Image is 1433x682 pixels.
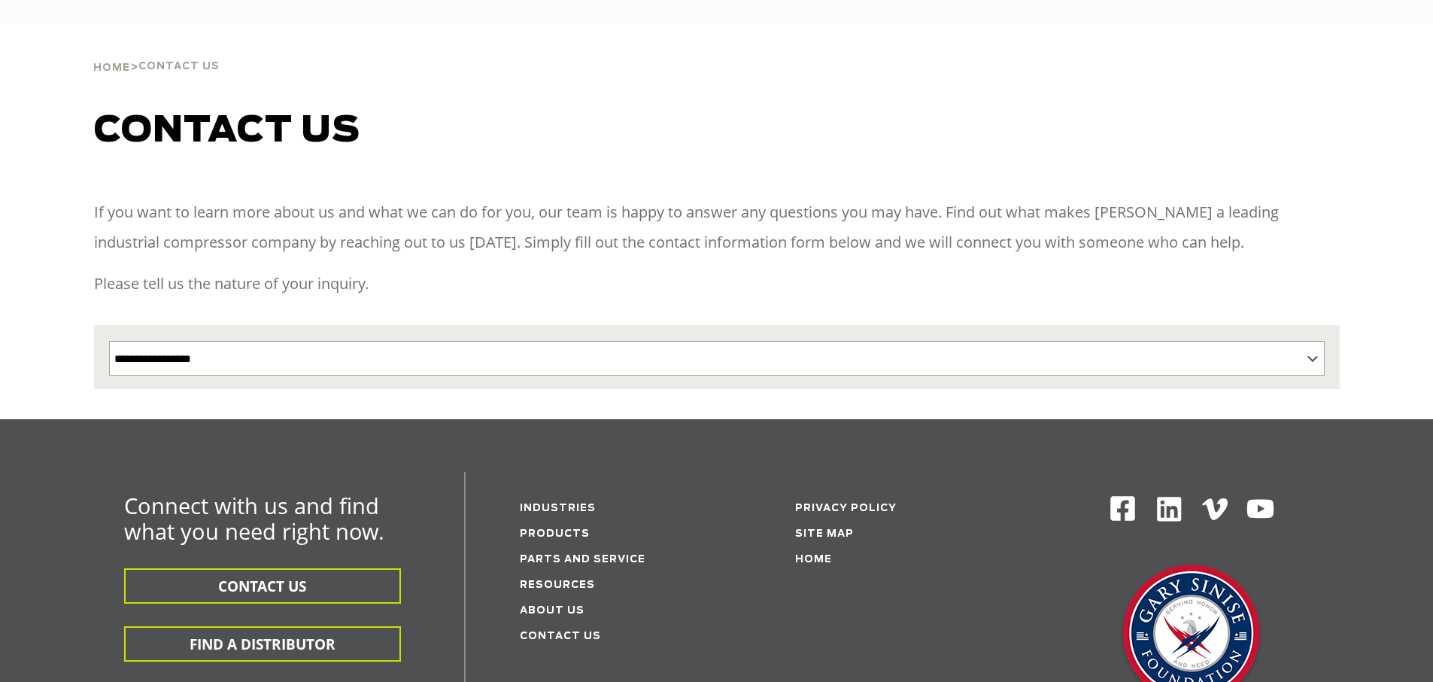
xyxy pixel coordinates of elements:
[93,63,130,73] span: Home
[124,491,384,546] span: Connect with us and find what you need right now.
[520,529,590,539] a: Products
[795,555,832,565] a: Home
[1202,498,1228,520] img: Vimeo
[520,555,645,565] a: Parts and service
[520,580,595,590] a: Resources
[795,529,854,539] a: Site Map
[94,269,1340,299] p: Please tell us the nature of your inquiry.
[93,60,130,74] a: Home
[94,113,360,149] span: Contact us
[138,62,220,72] span: Contact Us
[93,23,220,80] div: >
[520,504,596,513] a: Industries
[795,504,897,513] a: Privacy Policy
[520,606,584,616] a: About Us
[520,632,601,641] a: Contact Us
[124,626,401,662] button: FIND A DISTRIBUTOR
[124,568,401,604] button: CONTACT US
[1109,495,1137,522] img: Facebook
[94,197,1340,257] p: If you want to learn more about us and what we can do for you, our team is happy to answer any qu...
[1246,495,1275,524] img: Youtube
[1155,495,1184,524] img: Linkedin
